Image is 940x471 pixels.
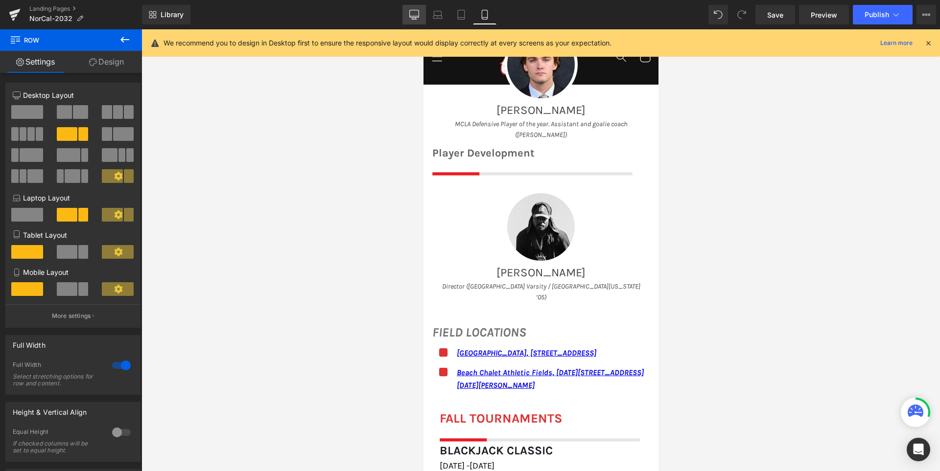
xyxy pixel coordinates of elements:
[6,304,140,327] button: More settings
[71,51,142,73] a: Design
[16,234,219,252] h1: [PERSON_NAME]
[402,5,426,24] a: Desktop
[13,193,133,203] p: Laptop Layout
[13,373,101,387] div: Select stretching options for row and content.
[31,90,204,110] i: MCLA Defensive Player of the year. Assistant and goalie coach ([PERSON_NAME])
[9,116,226,132] h1: Player Development
[732,5,752,24] button: Redo
[907,438,930,461] div: Open Intercom Messenger
[13,361,102,371] div: Full Width
[29,5,142,13] a: Landing Pages
[853,5,913,24] button: Publish
[473,5,496,24] a: Mobile
[33,338,220,360] a: Beach Chalet Athletic Fields, [DATE][STREET_ADDRESS][DATE][PERSON_NAME]
[13,440,101,454] div: If checked columns will be set to equal height.
[449,5,473,24] a: Tablet
[10,29,108,51] span: Row
[876,37,916,49] a: Learn more
[865,11,889,19] span: Publish
[767,10,783,20] span: Save
[16,414,129,428] font: Blackjack Classic
[13,267,133,277] p: Mobile Layout
[13,403,87,416] div: Height & Vertical Align
[13,336,46,349] div: Full Width
[426,5,449,24] a: Laptop
[16,72,219,90] h1: [PERSON_NAME]
[916,5,936,24] button: More
[799,5,849,24] a: Preview
[142,5,190,24] a: New Library
[13,90,133,100] p: Desktop Layout
[16,431,71,442] span: [DATE] -[DATE]
[29,15,72,22] span: NorCal-2032
[811,10,837,20] span: Preview
[9,295,103,311] i: FIELD LOCATIONS
[164,38,611,48] p: We recommend you to design in Desktop first to ensure the responsive layout would display correct...
[13,230,133,240] p: Tablet Layout
[33,319,173,328] a: [GEOGRAPHIC_DATA], [STREET_ADDRESS]
[13,428,102,438] div: Equal Height
[52,312,91,320] p: More settings
[19,253,217,272] i: Director ([GEOGRAPHIC_DATA] Varsity / [GEOGRAPHIC_DATA][US_STATE] ‘05)
[708,5,728,24] button: Undo
[16,381,139,397] font: FALL TOURNAMENTS
[161,10,184,19] span: Library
